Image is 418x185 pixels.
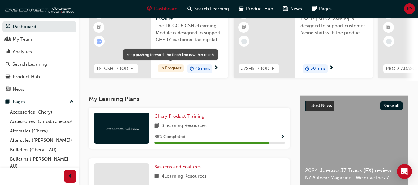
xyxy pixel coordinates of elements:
[3,2,74,15] img: oneconnect
[154,133,185,141] span: 88 % Completed
[154,113,207,120] a: Chery Product Training
[147,5,152,13] span: guage-icon
[305,101,403,111] a: Latest NewsShow all
[300,15,368,36] span: The J7 | SHS eLearning is designed to support customer facing staff with the product and sales in...
[307,2,337,15] a: pages-iconPages
[386,23,391,32] span: booktick-icon
[242,23,246,32] span: booktick-icon
[97,39,102,44] span: learningRecordVerb_ATTEMPT-icon
[194,5,229,12] span: Search Learning
[97,23,101,32] span: booktick-icon
[7,154,76,171] a: Bulletins ([PERSON_NAME] - AU)
[158,64,184,73] div: In Progress
[305,65,309,73] span: duration-icon
[2,96,76,107] button: Pages
[154,163,203,170] a: Systems and Features
[154,122,159,130] span: book-icon
[13,48,32,55] div: Analytics
[89,3,228,78] a: T8-CSH-PROD-ELTIGGO 8 CSH - ProductThe TIGGO 8 CSH eLearning Module is designed to support CHERY ...
[190,65,194,73] span: duration-icon
[7,136,76,145] a: Aftersales ([PERSON_NAME])
[2,59,76,70] a: Search Learning
[12,61,47,68] div: Search Learning
[187,5,192,13] span: search-icon
[213,65,218,71] span: next-icon
[13,73,40,80] div: Product Hub
[319,5,332,12] span: Pages
[13,98,25,105] div: Pages
[89,95,290,103] h3: My Learning Plans
[404,3,415,14] button: RS
[2,34,76,45] a: My Team
[154,113,205,119] span: Chery Product Training
[234,2,278,15] a: car-iconProduct Hub
[195,65,210,72] span: 45 mins
[6,24,10,30] span: guage-icon
[7,145,76,155] a: Bulletins (Chery - AU)
[234,3,373,78] a: J7SHS-PROD-ELJ7 | SHS - ProductThe J7 | SHS eLearning is designed to support customer facing staf...
[156,22,223,43] span: The TIGGO 8 CSH eLearning Module is designed to support CHERY customer-facing staff with the prod...
[305,167,403,174] span: 2024 Jaecoo J7 Track (EX) review
[162,173,207,180] span: 4 Learning Resources
[126,52,215,57] div: Keep pushing forward, the finish line is within reach.
[280,133,285,141] button: Show Progress
[407,5,412,12] span: RS
[241,39,247,44] span: learningRecordVerb_NONE-icon
[13,86,24,93] div: News
[329,65,334,71] span: next-icon
[183,2,234,15] a: search-iconSearch Learning
[386,39,392,44] span: learningRecordVerb_NONE-icon
[105,125,139,131] img: oneconnect
[6,99,10,105] span: pages-icon
[6,87,10,92] span: news-icon
[154,173,159,180] span: book-icon
[6,62,10,67] span: search-icon
[68,173,73,180] span: prev-icon
[290,5,302,12] span: News
[397,164,412,179] div: Open Intercom Messenger
[311,65,325,72] span: 30 mins
[2,46,76,57] a: Analytics
[13,36,32,43] div: My Team
[2,20,76,96] button: DashboardMy TeamAnalyticsSearch LearningProduct HubNews
[154,5,178,12] span: Dashboard
[7,126,76,136] a: Aftersales (Chery)
[162,122,207,130] span: 8 Learning Resources
[6,74,10,80] span: car-icon
[2,21,76,32] a: Dashboard
[312,5,317,13] span: pages-icon
[6,49,10,55] span: chart-icon
[142,2,183,15] a: guage-iconDashboard
[380,101,403,110] button: Show all
[7,117,76,126] a: Accessories (Omoda Jaecoo)
[283,5,288,13] span: news-icon
[70,98,74,106] span: up-icon
[6,37,10,42] span: people-icon
[154,164,201,170] span: Systems and Features
[305,174,403,181] span: NZ Autocar Magazine - We drive the J7.
[280,134,285,140] span: Show Progress
[239,5,243,13] span: car-icon
[2,71,76,82] a: Product Hub
[2,84,76,95] a: News
[7,107,76,117] a: Accessories (Chery)
[96,65,136,72] span: T8-CSH-PROD-EL
[246,5,273,12] span: Product Hub
[278,2,307,15] a: news-iconNews
[241,65,277,72] span: J7SHS-PROD-EL
[308,103,332,108] span: Latest News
